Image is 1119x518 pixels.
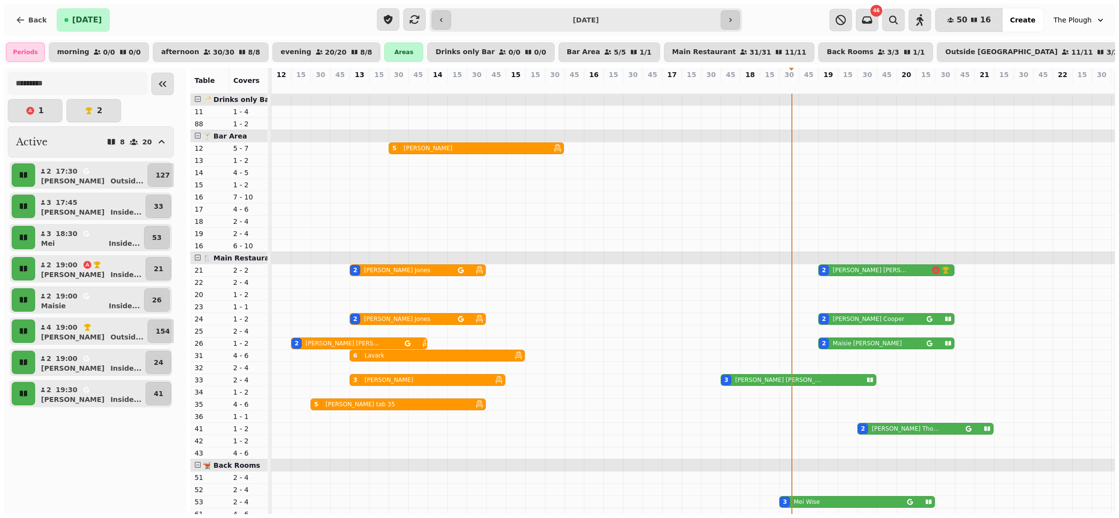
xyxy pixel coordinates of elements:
[46,229,52,239] p: 3
[37,195,144,218] button: 317:45[PERSON_NAME]Inside...
[887,49,899,56] p: 3 / 3
[365,376,414,384] p: [PERSON_NAME]
[1038,70,1048,80] p: 45
[37,351,144,374] button: 219:00[PERSON_NAME]Inside...
[233,241,264,251] p: 6 - 10
[233,485,264,495] p: 2 - 4
[297,81,305,91] p: 2
[353,315,357,323] div: 2
[233,314,264,324] p: 1 - 2
[194,497,225,507] p: 53
[194,107,225,117] p: 11
[41,176,104,186] p: [PERSON_NAME]
[28,17,47,23] span: Back
[512,81,519,91] p: 0
[110,395,142,404] p: Inside ...
[120,139,125,145] p: 8
[233,77,260,84] span: Covers
[472,70,481,80] p: 30
[57,8,110,32] button: [DATE]
[194,485,225,495] p: 52
[147,319,178,343] button: 154
[56,322,78,332] p: 19:00
[833,315,905,323] p: [PERSON_NAME] Cooper
[41,270,104,279] p: [PERSON_NAME]
[194,473,225,482] p: 51
[110,332,144,342] p: Outsid ...
[706,70,716,80] p: 30
[194,290,225,299] p: 20
[203,132,247,140] span: 🍸 Bar Area
[935,8,1003,32] button: 5016
[1000,81,1008,91] p: 0
[668,81,676,91] p: 0
[365,352,384,359] p: Lavark
[726,70,735,80] p: 45
[805,81,812,91] p: 0
[863,70,872,80] p: 30
[129,49,141,56] p: 0 / 0
[56,291,78,301] p: 19:00
[316,81,324,91] p: 10
[960,70,970,80] p: 45
[194,192,225,202] p: 16
[384,42,423,62] div: Areas
[511,70,520,80] p: 15
[213,49,234,56] p: 30 / 30
[614,49,626,56] p: 5 / 5
[194,363,225,373] p: 32
[567,48,601,56] p: Bar Area
[233,180,264,190] p: 1 - 2
[707,81,715,91] p: 2
[152,295,162,305] p: 26
[1048,11,1111,29] button: The Plough
[648,70,657,80] p: 45
[667,70,677,80] p: 17
[394,81,402,91] p: 5
[41,363,104,373] p: [PERSON_NAME]
[824,70,833,80] p: 19
[233,143,264,153] p: 5 - 7
[531,81,539,91] p: 0
[355,70,364,80] p: 13
[194,204,225,214] p: 17
[749,49,771,56] p: 31 / 31
[746,81,754,91] p: 0
[433,70,442,80] p: 14
[818,42,933,62] button: Back Rooms3/31/1
[913,49,925,56] p: 1 / 1
[56,385,78,395] p: 19:30
[194,168,225,178] p: 14
[203,96,272,103] span: 🥂 Drinks only Bar
[151,73,174,95] button: Collapse sidebar
[980,81,988,91] p: 0
[629,81,637,91] p: 0
[194,119,225,129] p: 88
[8,99,62,122] button: 1
[609,81,617,91] p: 0
[922,81,930,91] p: 0
[364,315,431,323] p: [PERSON_NAME] Jones
[360,49,373,56] p: 8 / 8
[294,339,298,347] div: 2
[534,49,546,56] p: 0 / 0
[194,448,225,458] p: 43
[326,400,395,408] p: [PERSON_NAME] tab 35
[296,70,306,80] p: 15
[374,70,384,80] p: 15
[233,387,264,397] p: 1 - 2
[233,497,264,507] p: 2 - 4
[785,70,794,80] p: 30
[41,207,104,217] p: [PERSON_NAME]
[194,412,225,421] p: 36
[145,351,171,374] button: 24
[570,81,578,91] p: 0
[945,48,1057,56] p: Outside [GEOGRAPHIC_DATA]
[980,70,989,80] p: 21
[414,70,423,80] p: 45
[1019,70,1028,80] p: 30
[41,239,55,248] p: Mei
[822,266,826,274] div: 2
[277,81,285,91] p: 0
[746,70,755,80] p: 18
